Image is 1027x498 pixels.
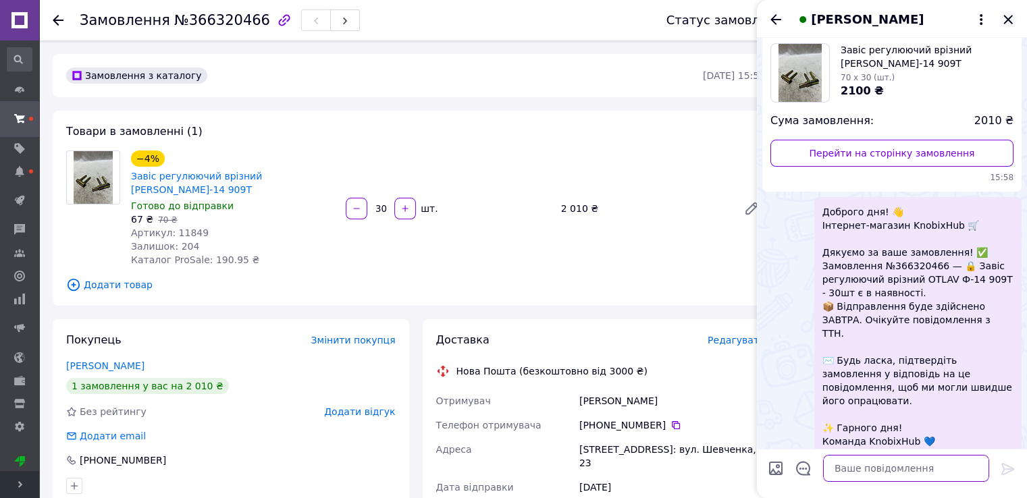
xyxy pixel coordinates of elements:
span: Додати товар [66,277,765,292]
span: Додати відгук [324,406,395,417]
span: Доброго дня! 👋 Інтернет-магазин KnobixHub 🛒 Дякуємо за ваше замовлення! ✅ Замовлення №366320466 —... [822,205,1013,448]
button: [PERSON_NAME] [795,11,989,28]
span: Залишок: 204 [131,241,199,252]
span: Каталог ProSale: 190.95 ₴ [131,254,259,265]
span: 2010 ₴ [974,113,1013,129]
span: Замовлення [80,12,170,28]
span: 15:58 12.10.2025 [770,172,1013,184]
div: Додати email [78,429,147,443]
span: Адреса [436,444,472,455]
a: Редагувати [738,195,765,222]
span: Змінити покупця [311,335,396,345]
a: [PERSON_NAME] [66,360,144,371]
div: [PHONE_NUMBER] [78,453,167,467]
span: Дата відправки [436,482,514,493]
span: Готово до відправки [131,200,234,211]
div: [STREET_ADDRESS]: вул. Шевченка, 23 [577,437,768,475]
span: Телефон отримувача [436,420,542,431]
span: Покупець [66,333,122,346]
button: Назад [768,11,784,28]
img: 6782792240_w100_h100_petlya-reguliruemaya-vreznaya.jpg [779,44,822,102]
time: [DATE] 15:52 [703,70,765,81]
div: [PHONE_NUMBER] [579,418,765,432]
span: 70 x 30 (шт.) [841,73,895,82]
span: Редагувати [708,335,765,345]
div: Замовлення з каталогу [66,67,207,84]
span: [PERSON_NAME] [811,11,924,28]
span: №366320466 [174,12,270,28]
div: Нова Пошта (безкоштовно від 3000 ₴) [453,364,651,378]
span: Без рейтингу [80,406,147,417]
span: 2100 ₴ [841,84,884,97]
div: Повернутися назад [53,13,63,27]
div: шт. [417,202,439,215]
span: 67 ₴ [131,214,153,225]
span: Завіс регулюючий врізний [PERSON_NAME]-14 909T [841,43,1013,70]
div: −4% [131,150,165,167]
span: Отримувач [436,395,491,406]
span: Артикул: 11849 [131,227,209,238]
div: [PERSON_NAME] [577,389,768,413]
button: Відкрити шаблони відповідей [795,460,812,477]
div: 1 замовлення у вас на 2 010 ₴ [66,378,229,394]
a: Перейти на сторінку замовлення [770,140,1013,167]
button: Закрити [1000,11,1016,28]
a: Завіс регулюючий врізний [PERSON_NAME]-14 909T [131,171,262,195]
div: Статус замовлення [666,13,791,27]
div: 2 010 ₴ [556,199,733,218]
img: Завіс регулюючий врізний OTLAV Ф-14 909T [74,151,113,204]
span: Доставка [436,333,490,346]
span: 70 ₴ [158,215,177,225]
div: Додати email [65,429,147,443]
span: Товари в замовленні (1) [66,125,203,138]
span: Сума замовлення: [770,113,874,129]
